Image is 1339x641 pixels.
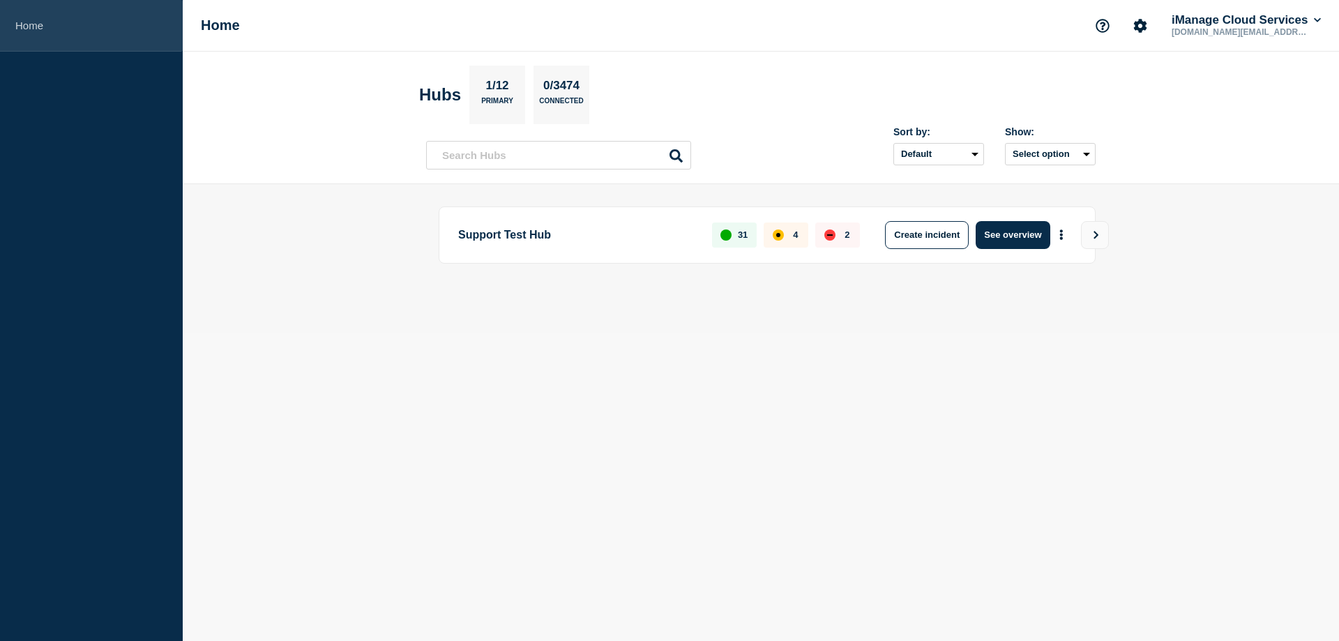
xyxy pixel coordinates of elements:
[738,229,748,240] p: 31
[201,17,240,33] h1: Home
[1005,126,1096,137] div: Show:
[976,221,1050,249] button: See overview
[481,79,514,97] p: 1/12
[419,85,461,105] h2: Hubs
[458,221,696,249] p: Support Test Hub
[426,141,691,169] input: Search Hubs
[1052,222,1071,248] button: More actions
[893,126,984,137] div: Sort by:
[773,229,784,241] div: affected
[845,229,849,240] p: 2
[1088,11,1117,40] button: Support
[1169,27,1314,37] p: [DOMAIN_NAME][EMAIL_ADDRESS][DOMAIN_NAME]
[1081,221,1109,249] button: View
[1126,11,1155,40] button: Account settings
[1169,13,1324,27] button: iManage Cloud Services
[720,229,732,241] div: up
[885,221,969,249] button: Create incident
[538,79,585,97] p: 0/3474
[539,97,583,112] p: Connected
[1005,143,1096,165] button: Select option
[793,229,798,240] p: 4
[481,97,513,112] p: Primary
[893,143,984,165] select: Sort by
[824,229,835,241] div: down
